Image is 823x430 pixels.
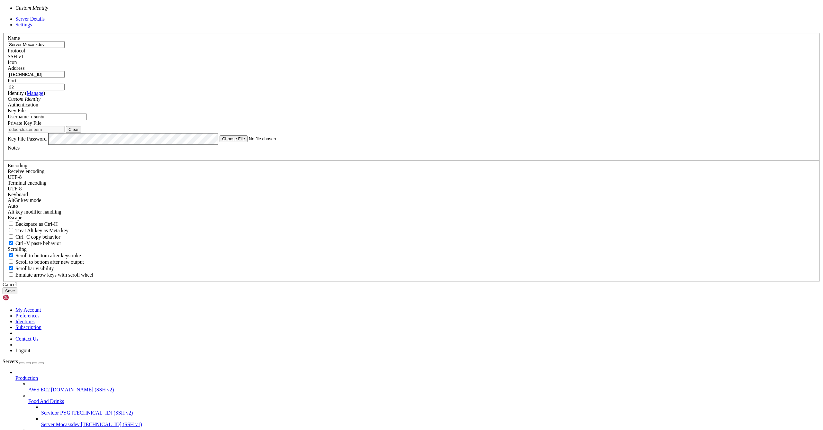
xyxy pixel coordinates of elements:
[8,266,54,271] label: The vertical scrollbar mode.
[28,387,820,393] a: AWS EC2 [DOMAIN_NAME] (SSH v2)
[28,398,820,404] a: Food And Drinks
[15,234,60,240] span: Ctrl+C copy behavior
[8,96,815,102] div: Custom Identity
[8,272,93,278] label: When using the alternative screen buffer, and DECCKM (Application Cursor Keys) is active, mouse w...
[8,197,41,203] label: Set the expected encoding for data received from the host. If the encodings do not match, visual ...
[9,228,13,232] input: Treat Alt key as Meta key
[81,422,142,427] span: [TECHNICAL_ID] (SSH v1)
[8,215,815,221] div: Escape
[41,422,820,427] a: Server Mocasxdev [TECHNICAL_ID] (SSH v1)
[8,35,20,41] label: Name
[15,336,39,342] a: Contact Us
[8,186,815,192] div: UTF-8
[9,222,13,226] input: Backspace as Ctrl-H
[41,410,70,416] span: Servidor PYG
[15,5,48,11] i: Custom Identity
[3,282,820,288] div: Cancel
[8,65,24,71] label: Address
[15,266,54,271] span: Scrollbar visibility
[41,422,80,427] span: Server Mocasxdev
[8,48,25,53] label: Protocol
[28,393,820,427] li: Food And Drinks
[15,16,45,22] a: Server Details
[3,8,5,14] div: (0, 1)
[9,241,13,245] input: Ctrl+V paste behavior
[3,288,17,294] button: Save
[15,228,68,233] span: Treat Alt key as Meta key
[8,174,815,180] div: UTF-8
[15,313,40,318] a: Preferences
[15,221,58,227] span: Backspace as Ctrl-H
[28,387,50,392] span: AWS EC2
[8,41,65,48] input: Server Name
[8,78,16,83] label: Port
[8,253,81,258] label: Whether to scroll to the bottom on any keystroke.
[8,209,61,215] label: Controls how the Alt key is handled. Escape: Send an ESC prefix. 8-Bit: Add 128 to the typed char...
[15,375,820,381] a: Production
[25,90,45,96] span: ( )
[8,163,27,168] label: Encoding
[3,359,44,364] a: Servers
[15,253,81,258] span: Scroll to bottom after keystroke
[15,259,84,265] span: Scroll to bottom after new output
[8,136,47,141] label: Key File Password
[15,325,41,330] a: Subscription
[3,294,40,301] img: Shellngn
[8,59,17,65] label: Icon
[8,108,26,113] span: Key File
[8,186,22,191] span: UTF-8
[9,234,13,239] input: Ctrl+C copy behavior
[8,96,41,102] i: Custom Identity
[8,241,61,246] label: Ctrl+V pastes if true, sends ^V to host if false. Ctrl+Shift+V sends ^V to host if true, pastes i...
[41,416,820,427] li: Server Mocasxdev [TECHNICAL_ID] (SSH v1)
[8,180,46,186] label: The default terminal encoding. ISO-2022 enables character map translations (like graphics maps). ...
[8,203,18,209] span: Auto
[27,90,43,96] a: Manage
[9,260,13,264] input: Scroll to bottom after new output
[8,203,815,209] div: Auto
[3,3,739,8] x-row: FATAL ERROR: Connection refused
[8,174,22,180] span: UTF-8
[15,241,61,246] span: Ctrl+V paste behavior
[41,404,820,416] li: Servidor PYG [TECHNICAL_ID] (SSH v2)
[51,387,114,392] span: [DOMAIN_NAME] (SSH v2)
[8,90,45,96] label: Identity
[8,54,23,59] span: SSH v1
[9,272,13,277] input: Emulate arrow keys with scroll wheel
[30,114,87,120] input: Login Username
[8,246,27,252] label: Scrolling
[8,169,44,174] label: Set the expected encoding for data received from the host. If the encodings do not match, visual ...
[41,410,820,416] a: Servidor PYG [TECHNICAL_ID] (SSH v2)
[15,22,32,27] a: Settings
[8,102,38,107] label: Authentication
[15,375,38,381] span: Production
[8,84,65,90] input: Port Number
[8,228,68,233] label: Whether the Alt key acts as a Meta key or as a distinct Alt key.
[8,108,815,114] div: Key File
[8,221,58,227] label: If true, the backspace should send BS ('\x08', aka ^H). Otherwise the backspace key should send '...
[8,192,28,197] label: Keyboard
[15,348,30,353] a: Logout
[8,145,20,151] label: Notes
[28,381,820,393] li: AWS EC2 [DOMAIN_NAME] (SSH v2)
[8,71,65,78] input: Host Name or IP
[8,54,815,59] div: SSH v1
[8,234,60,240] label: Ctrl-C copies if true, send ^C to host if false. Ctrl-Shift-C sends ^C to host if true, copies if...
[8,215,22,220] span: Escape
[8,114,29,119] label: Username
[9,266,13,270] input: Scrollbar visibility
[8,259,84,265] label: Scroll to bottom after new output.
[28,398,64,404] span: Food And Drinks
[15,319,35,324] a: Identities
[15,272,93,278] span: Emulate arrow keys with scroll wheel
[72,410,133,416] span: [TECHNICAL_ID] (SSH v2)
[9,253,13,257] input: Scroll to bottom after keystroke
[8,120,41,126] label: Private Key File
[15,307,41,313] a: My Account
[66,126,81,133] button: Clear
[3,359,18,364] span: Servers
